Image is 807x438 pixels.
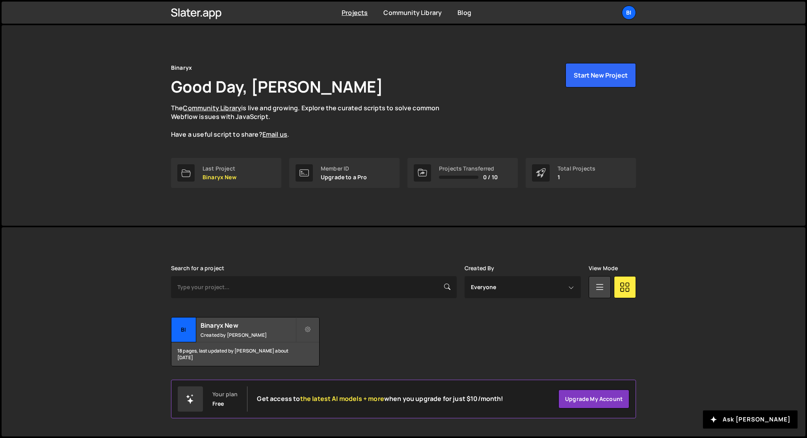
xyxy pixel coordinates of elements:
[201,332,296,338] small: Created by [PERSON_NAME]
[171,158,281,188] a: Last Project Binaryx New
[203,174,236,180] p: Binaryx New
[171,276,457,298] input: Type your project...
[212,391,238,397] div: Your plan
[589,265,618,271] label: View Mode
[321,165,367,172] div: Member ID
[383,8,442,17] a: Community Library
[171,317,196,342] div: Bi
[171,342,319,366] div: 18 pages, last updated by [PERSON_NAME] about [DATE]
[558,174,595,180] p: 1
[703,410,798,429] button: Ask [PERSON_NAME]
[171,76,383,97] h1: Good Day, [PERSON_NAME]
[300,394,384,403] span: the latest AI models + more
[465,265,495,271] label: Created By
[342,8,368,17] a: Projects
[257,395,503,403] h2: Get access to when you upgrade for just $10/month!
[171,104,455,139] p: The is live and growing. Explore the curated scripts to solve common Webflow issues with JavaScri...
[171,317,320,366] a: Bi Binaryx New Created by [PERSON_NAME] 18 pages, last updated by [PERSON_NAME] about [DATE]
[171,265,224,271] label: Search for a project
[212,401,224,407] div: Free
[183,104,241,112] a: Community Library
[262,130,287,139] a: Email us
[439,165,498,172] div: Projects Transferred
[558,165,595,172] div: Total Projects
[622,6,636,20] a: Bi
[558,390,629,408] a: Upgrade my account
[203,165,236,172] div: Last Project
[201,321,296,330] h2: Binaryx New
[171,63,192,72] div: Binaryx
[483,174,498,180] span: 0 / 10
[457,8,471,17] a: Blog
[321,174,367,180] p: Upgrade to a Pro
[565,63,636,87] button: Start New Project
